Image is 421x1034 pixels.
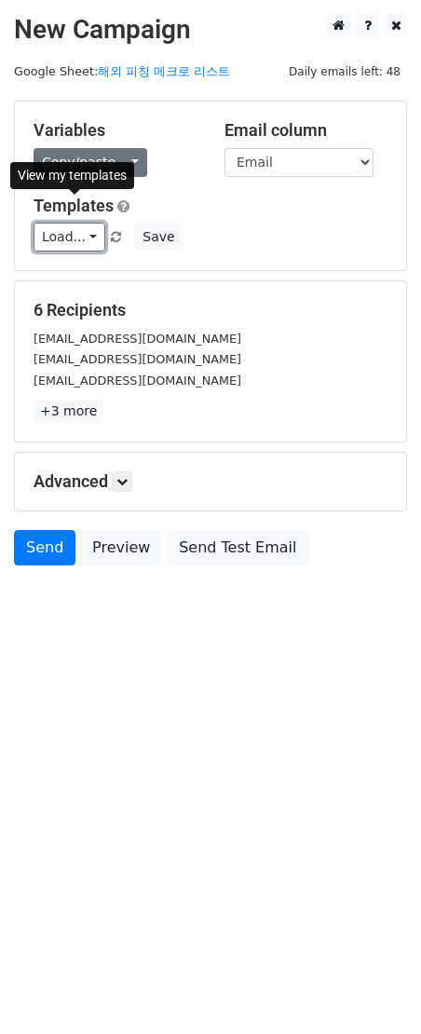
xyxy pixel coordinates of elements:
[10,162,134,189] div: View my templates
[34,148,147,177] a: Copy/paste...
[282,64,407,78] a: Daily emails left: 48
[34,352,241,366] small: [EMAIL_ADDRESS][DOMAIN_NAME]
[80,530,162,565] a: Preview
[34,223,105,252] a: Load...
[34,400,103,423] a: +3 more
[14,530,75,565] a: Send
[167,530,308,565] a: Send Test Email
[34,300,387,320] h5: 6 Recipients
[328,945,421,1034] iframe: Chat Widget
[34,471,387,492] h5: Advanced
[34,196,114,215] a: Templates
[134,223,183,252] button: Save
[34,374,241,388] small: [EMAIL_ADDRESS][DOMAIN_NAME]
[14,14,407,46] h2: New Campaign
[34,120,197,141] h5: Variables
[224,120,387,141] h5: Email column
[34,332,241,346] small: [EMAIL_ADDRESS][DOMAIN_NAME]
[14,64,230,78] small: Google Sheet:
[98,64,230,78] a: 해외 피칭 메크로 리스트
[282,61,407,82] span: Daily emails left: 48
